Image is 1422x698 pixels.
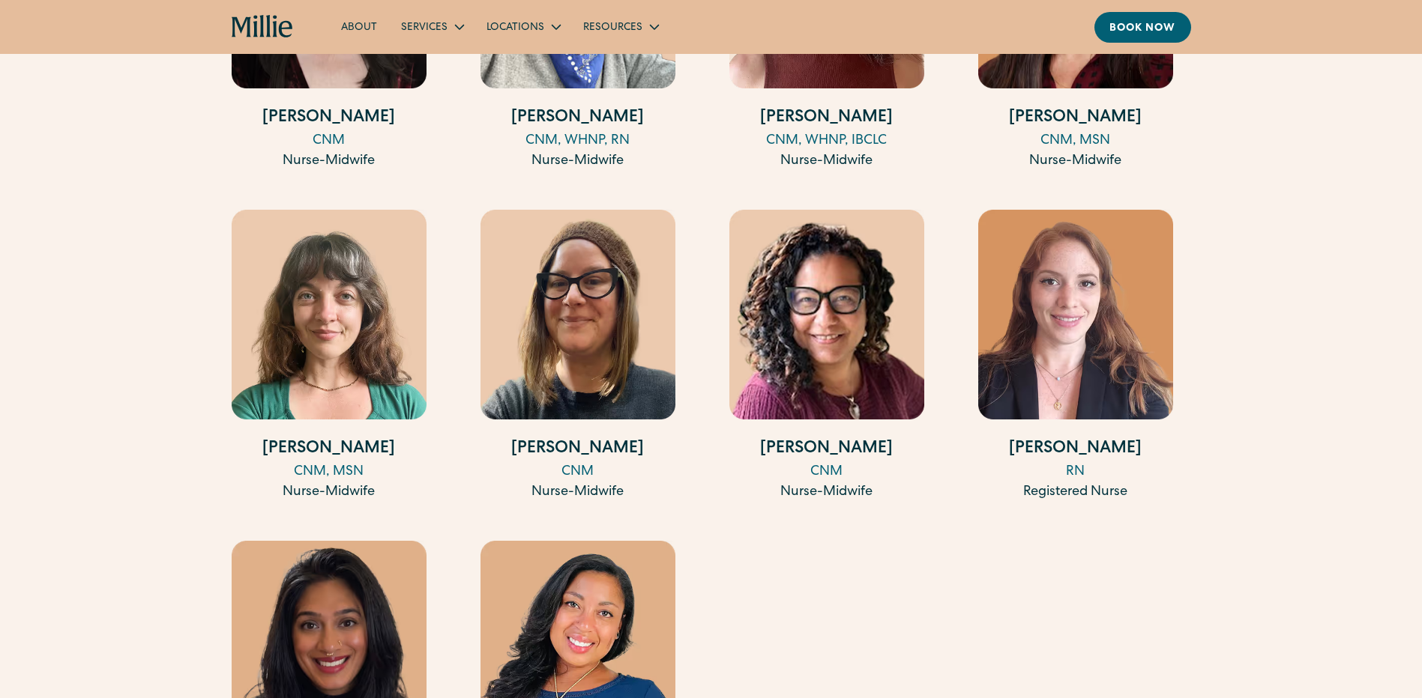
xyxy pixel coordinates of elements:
[480,151,675,172] div: Nurse-Midwife
[729,437,924,462] h4: [PERSON_NAME]
[480,210,675,503] a: [PERSON_NAME]CNMNurse-Midwife
[729,131,924,151] div: CNM, WHNP, IBCLC
[401,20,448,36] div: Services
[978,210,1173,503] a: [PERSON_NAME]RNRegistered Nurse
[329,14,389,39] a: About
[232,437,427,462] h4: [PERSON_NAME]
[978,482,1173,503] div: Registered Nurse
[729,210,924,503] a: [PERSON_NAME]CNMNurse-Midwife
[978,106,1173,131] h4: [PERSON_NAME]
[978,151,1173,172] div: Nurse-Midwife
[480,462,675,482] div: CNM
[486,20,544,36] div: Locations
[729,151,924,172] div: Nurse-Midwife
[232,131,427,151] div: CNM
[232,106,427,131] h4: [PERSON_NAME]
[1109,21,1176,37] div: Book now
[232,210,427,503] a: [PERSON_NAME]CNM, MSNNurse-Midwife
[978,462,1173,482] div: RN
[571,14,669,39] div: Resources
[729,482,924,503] div: Nurse-Midwife
[480,437,675,462] h4: [PERSON_NAME]
[583,20,642,36] div: Resources
[389,14,474,39] div: Services
[978,131,1173,151] div: CNM, MSN
[480,482,675,503] div: Nurse-Midwife
[729,106,924,131] h4: [PERSON_NAME]
[474,14,571,39] div: Locations
[1094,12,1191,43] a: Book now
[232,151,427,172] div: Nurse-Midwife
[978,437,1173,462] h4: [PERSON_NAME]
[232,462,427,482] div: CNM, MSN
[232,482,427,503] div: Nurse-Midwife
[480,106,675,131] h4: [PERSON_NAME]
[480,131,675,151] div: CNM, WHNP, RN
[729,462,924,482] div: CNM
[232,15,294,39] a: home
